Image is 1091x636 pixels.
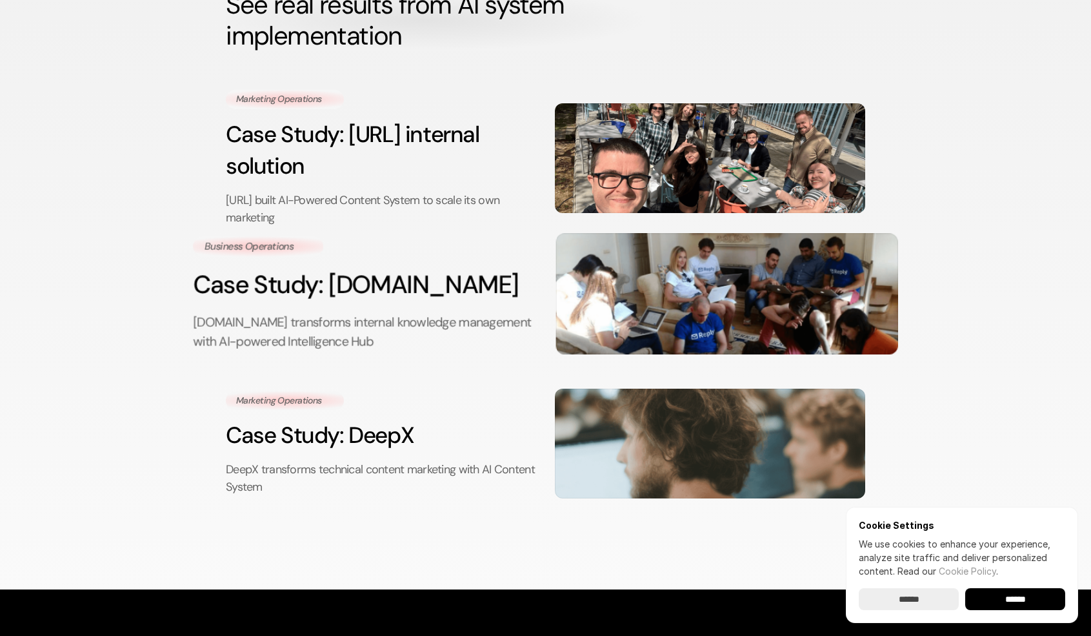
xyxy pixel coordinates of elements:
[236,395,334,407] p: Marketing Operations
[194,234,898,354] a: Business OperationsCase Study: [DOMAIN_NAME][DOMAIN_NAME] transforms internal knowledge managemen...
[226,461,535,496] p: DeepX transforms technical content marketing with AI Content System
[859,537,1065,578] p: We use cookies to enhance your experience, analyze site traffic and deliver personalized content.
[194,313,535,352] p: [DOMAIN_NAME] transforms internal knowledge management with AI-powered Intelligence Hub
[226,90,865,227] a: Marketing OperationsCase Study: [URL] internal solution[URL] built AI-Powered Content System to s...
[859,520,1065,531] h6: Cookie Settings
[226,118,535,181] h3: Case Study: [URL] internal solution
[226,389,865,498] a: Marketing OperationsCase Study: DeepXDeepX transforms technical content marketing with AI Content...
[226,420,535,451] h3: Case Study: DeepX
[226,191,535,226] p: [URL] built AI-Powered Content System to scale its own marketing
[897,566,998,577] span: Read our .
[194,268,535,303] h3: Case Study: [DOMAIN_NAME]
[236,93,334,106] p: Marketing Operations
[939,566,996,577] a: Cookie Policy
[205,240,312,254] p: Business Operations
